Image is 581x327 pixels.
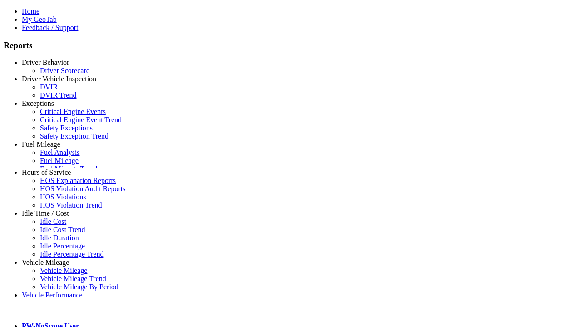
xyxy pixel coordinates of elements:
[40,91,76,99] a: DVIR Trend
[4,40,577,50] h3: Reports
[22,99,54,107] a: Exceptions
[40,83,58,91] a: DVIR
[22,168,71,176] a: Hours of Service
[40,275,106,282] a: Vehicle Mileage Trend
[40,124,93,132] a: Safety Exceptions
[40,226,85,233] a: Idle Cost Trend
[40,177,116,184] a: HOS Explanation Reports
[40,165,97,173] a: Fuel Mileage Trend
[40,250,103,258] a: Idle Percentage Trend
[22,258,69,266] a: Vehicle Mileage
[40,185,126,193] a: HOS Violation Audit Reports
[22,7,39,15] a: Home
[22,59,69,66] a: Driver Behavior
[22,140,60,148] a: Fuel Mileage
[40,67,90,74] a: Driver Scorecard
[40,234,79,242] a: Idle Duration
[40,157,79,164] a: Fuel Mileage
[40,132,108,140] a: Safety Exception Trend
[40,267,87,274] a: Vehicle Mileage
[40,116,122,124] a: Critical Engine Event Trend
[40,108,106,115] a: Critical Engine Events
[40,218,66,225] a: Idle Cost
[40,201,102,209] a: HOS Violation Trend
[22,15,57,23] a: My GeoTab
[22,291,83,299] a: Vehicle Performance
[40,193,86,201] a: HOS Violations
[22,209,69,217] a: Idle Time / Cost
[40,149,80,156] a: Fuel Analysis
[22,24,78,31] a: Feedback / Support
[22,75,96,83] a: Driver Vehicle Inspection
[40,242,85,250] a: Idle Percentage
[40,283,118,291] a: Vehicle Mileage By Period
